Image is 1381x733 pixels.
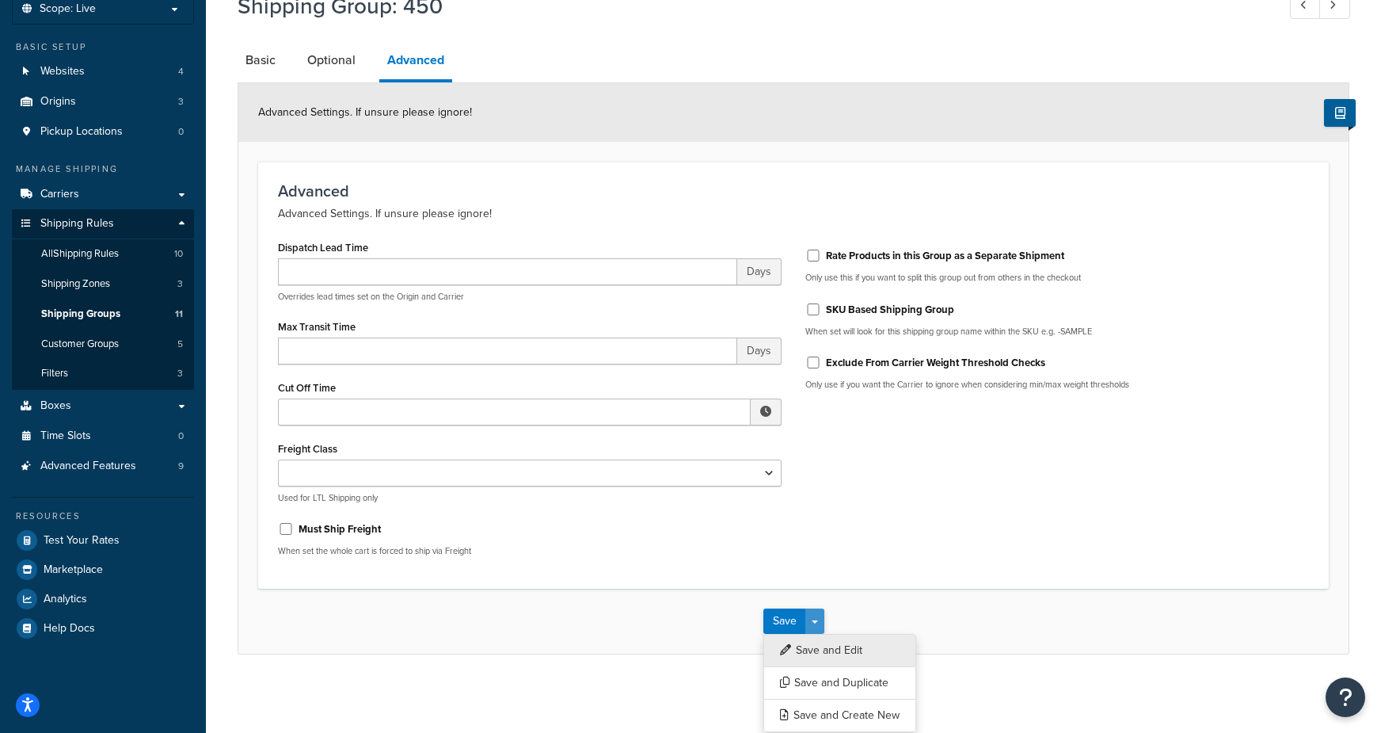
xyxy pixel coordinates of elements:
p: Overrides lead times set on the Origin and Carrier [278,291,782,303]
label: Dispatch Lead Time [278,242,368,254]
span: Shipping Zones [41,277,110,291]
li: Pickup Locations [12,117,194,147]
label: SKU Based Shipping Group [826,303,954,317]
label: Freight Class [278,443,337,455]
span: 0 [178,429,184,443]
li: Filters [12,359,194,388]
span: 3 [177,277,183,291]
span: Help Docs [44,622,95,636]
a: Filters3 [12,359,194,388]
label: Exclude From Carrier Weight Threshold Checks [826,356,1045,370]
a: Time Slots0 [12,422,194,451]
a: Advanced Features9 [12,452,194,481]
span: Shipping Rules [40,217,114,231]
span: Days [737,258,782,285]
label: Cut Off Time [278,382,336,394]
button: Save [763,609,806,634]
a: Origins3 [12,87,194,116]
a: Shipping Rules [12,209,194,239]
a: Analytics [12,585,194,613]
p: Only use if you want the Carrier to ignore when considering min/max weight thresholds [805,379,1309,391]
a: Customer Groups5 [12,330,194,359]
span: Time Slots [40,429,91,443]
span: Boxes [40,399,71,413]
button: Open Resource Center [1326,678,1365,717]
li: Origins [12,87,194,116]
span: 0 [178,125,184,139]
button: Save and Edit [763,634,916,667]
span: Advanced Features [40,460,136,473]
span: Pickup Locations [40,125,123,139]
li: Shipping Rules [12,209,194,390]
li: Customer Groups [12,330,194,359]
li: Time Slots [12,422,194,451]
label: Rate Products in this Group as a Separate Shipment [826,249,1064,263]
span: 9 [178,460,184,473]
span: Scope: Live [40,2,96,16]
a: Marketplace [12,555,194,584]
a: Shipping Groups11 [12,300,194,329]
span: Filters [41,367,68,380]
label: Max Transit Time [278,321,356,333]
div: Basic Setup [12,40,194,54]
div: Resources [12,510,194,523]
li: Shipping Groups [12,300,194,329]
a: Advanced [379,41,452,82]
span: 4 [178,65,184,78]
label: Must Ship Freight [299,522,381,536]
a: Boxes [12,391,194,421]
span: Origins [40,95,76,109]
p: When set the whole cart is forced to ship via Freight [278,545,782,557]
span: 3 [177,367,183,380]
span: 11 [175,307,183,321]
p: Only use this if you want to split this group out from others in the checkout [805,272,1309,284]
span: Days [737,338,782,365]
span: Carriers [40,188,79,201]
button: Save and Duplicate [763,666,916,700]
p: Used for LTL Shipping only [278,492,782,504]
p: Advanced Settings. If unsure please ignore! [278,204,1309,223]
button: Show Help Docs [1324,99,1356,127]
span: Shipping Groups [41,307,120,321]
div: Manage Shipping [12,162,194,176]
button: Save and Create New [763,699,916,732]
a: Optional [299,41,363,79]
span: Websites [40,65,85,78]
a: Websites4 [12,57,194,86]
a: Help Docs [12,614,194,643]
span: All Shipping Rules [41,247,119,261]
a: Carriers [12,180,194,209]
li: Advanced Features [12,452,194,481]
h3: Advanced [278,182,1309,200]
li: Shipping Zones [12,269,194,299]
span: 3 [178,95,184,109]
a: Pickup Locations0 [12,117,194,147]
a: Shipping Zones3 [12,269,194,299]
p: When set will look for this shipping group name within the SKU e.g. -SAMPLE [805,326,1309,338]
span: Marketplace [44,563,103,577]
span: Customer Groups [41,338,119,351]
span: Advanced Settings. If unsure please ignore! [258,104,472,120]
a: Test Your Rates [12,526,194,555]
span: Test Your Rates [44,534,120,548]
a: AllShipping Rules10 [12,239,194,269]
li: Websites [12,57,194,86]
span: 10 [174,247,183,261]
a: Basic [238,41,283,79]
span: Analytics [44,593,87,606]
span: 5 [177,338,183,351]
